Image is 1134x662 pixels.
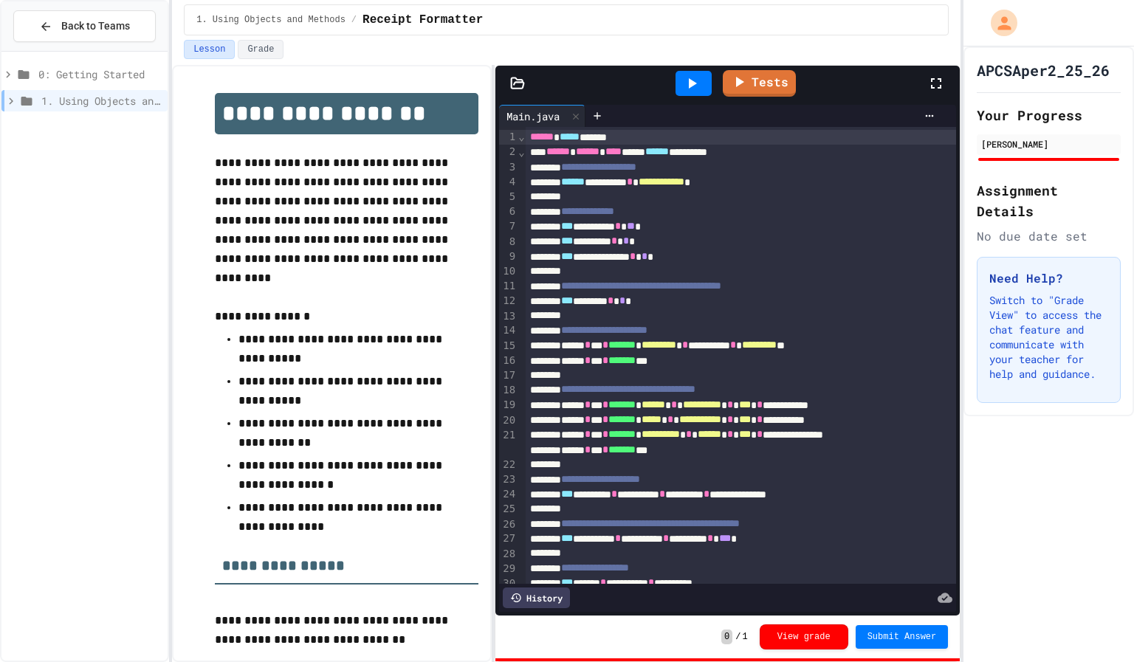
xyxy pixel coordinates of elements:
span: 1 [742,631,747,643]
span: Receipt Formatter [362,11,483,29]
div: 16 [499,354,518,368]
h2: Assignment Details [977,180,1121,221]
div: 12 [499,294,518,308]
div: History [503,587,570,608]
span: 1. Using Objects and Methods [196,14,346,26]
div: 29 [499,562,518,576]
span: 0: Getting Started [38,66,162,82]
button: View grade [760,624,848,649]
span: / [351,14,357,26]
button: Grade [238,40,283,59]
button: Lesson [184,40,235,59]
div: 4 [499,175,518,190]
div: My Account [975,6,1021,40]
div: 10 [499,264,518,279]
button: Submit Answer [856,625,949,649]
span: Fold line [518,146,525,158]
div: 30 [499,576,518,591]
div: 3 [499,160,518,175]
div: 9 [499,249,518,264]
div: 13 [499,309,518,324]
span: Fold line [518,131,525,142]
h2: Your Progress [977,105,1121,125]
div: [PERSON_NAME] [981,137,1116,151]
button: Back to Teams [13,10,156,42]
div: Main.java [499,108,567,124]
div: 22 [499,458,518,472]
div: Main.java [499,105,585,127]
h3: Need Help? [989,269,1108,287]
div: 18 [499,383,518,398]
p: Switch to "Grade View" to access the chat feature and communicate with your teacher for help and ... [989,293,1108,382]
div: 20 [499,413,518,428]
div: No due date set [977,227,1121,245]
div: 1 [499,130,518,145]
div: 27 [499,531,518,546]
div: 8 [499,235,518,249]
div: 25 [499,502,518,517]
div: 6 [499,204,518,219]
span: Submit Answer [867,631,937,643]
div: 21 [499,428,518,458]
div: 15 [499,339,518,354]
a: Tests [723,70,796,97]
div: 19 [499,398,518,413]
div: 7 [499,219,518,234]
span: / [735,631,740,643]
div: 11 [499,279,518,294]
span: 0 [721,630,732,644]
div: 24 [499,487,518,502]
h1: APCSAper2_25_26 [977,60,1110,80]
div: 23 [499,472,518,487]
div: 5 [499,190,518,204]
div: 26 [499,517,518,532]
div: 17 [499,368,518,383]
span: 1. Using Objects and Methods [41,93,162,108]
div: 14 [499,323,518,338]
span: Back to Teams [61,18,130,34]
div: 28 [499,547,518,562]
div: 2 [499,145,518,159]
